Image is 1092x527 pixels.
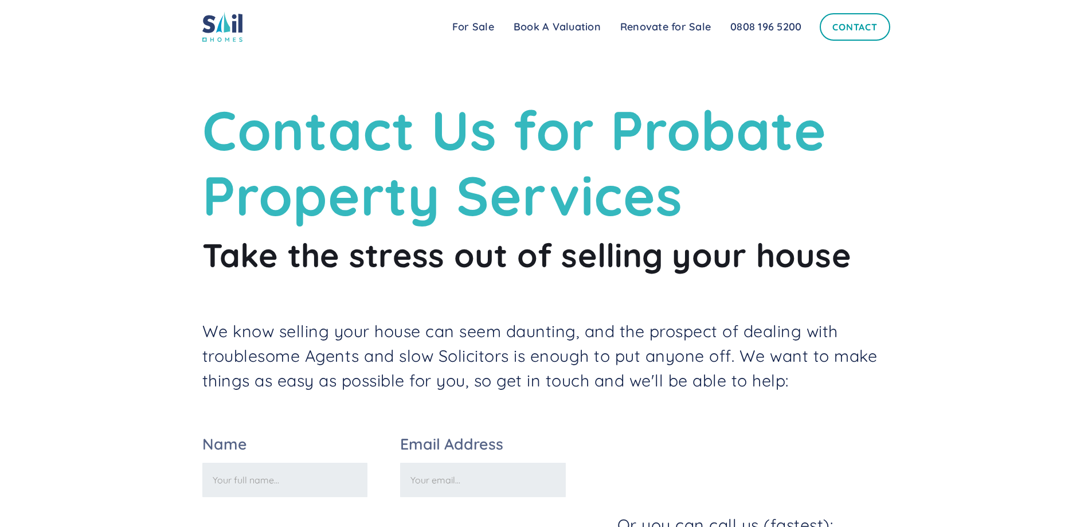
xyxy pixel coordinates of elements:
[400,463,566,497] input: Your email...
[400,436,566,452] label: Email Address
[610,15,721,38] a: Renovate for Sale
[202,436,368,452] label: Name
[504,15,610,38] a: Book A Valuation
[202,319,890,393] p: We know selling your house can seem daunting, and the prospect of dealing with troublesome Agents...
[820,13,890,41] a: Contact
[202,235,890,275] h2: Take the stress out of selling your house
[721,15,811,38] a: 0808 196 5200
[202,97,890,229] h1: Contact Us for Probate Property Services
[443,15,504,38] a: For Sale
[202,11,242,42] img: sail home logo colored
[202,463,368,497] input: Your full name...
